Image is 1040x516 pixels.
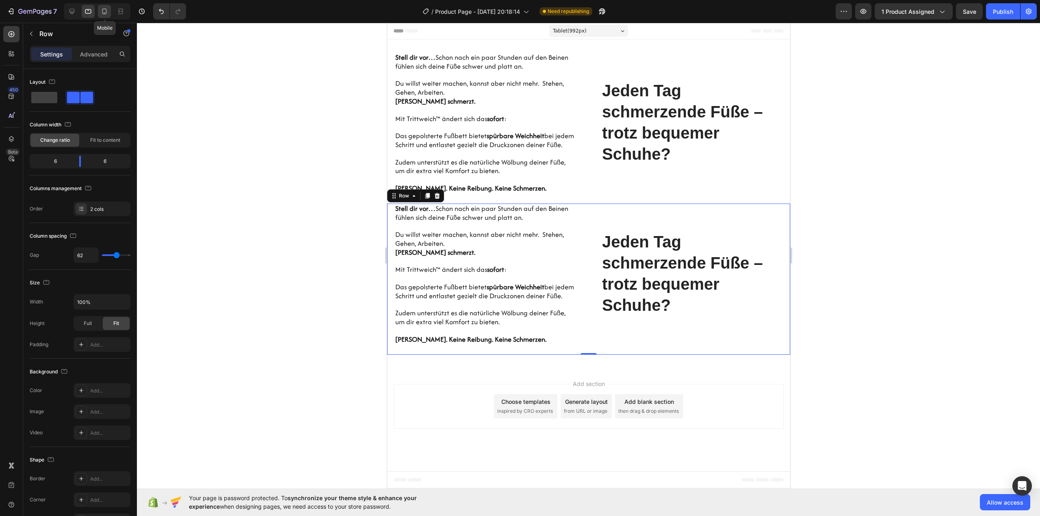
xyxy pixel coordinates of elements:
span: 1 product assigned [882,7,934,16]
span: Full [84,320,92,327]
div: Border [30,475,45,482]
span: Your page is password protected. To when designing pages, we need access to your store password. [189,494,448,511]
div: Beta [6,149,19,155]
div: Video [30,429,43,436]
iframe: Design area [387,23,790,488]
div: Shape [30,455,56,466]
button: 7 [3,3,61,20]
span: Change ratio [40,137,70,144]
input: Auto [74,248,98,262]
div: Add... [90,341,128,349]
p: 7 [53,7,57,16]
button: 1 product assigned [875,3,953,20]
div: Column spacing [30,231,78,242]
div: Width [30,298,43,306]
span: Need republishing [548,8,589,15]
div: Color [30,387,42,394]
span: Fit [113,320,119,327]
div: Add... [90,429,128,437]
div: Gap [30,251,39,259]
span: Product Page - [DATE] 20:18:14 [435,7,520,16]
button: Save [956,3,983,20]
div: 450 [8,87,19,93]
div: Add... [90,496,128,504]
span: synchronize your theme style & enhance your experience [189,494,417,510]
span: Fit to content [90,137,120,144]
p: Advanced [80,50,108,59]
div: 6 [87,156,129,167]
button: Allow access [980,494,1030,510]
button: Publish [986,3,1020,20]
div: Add... [90,408,128,416]
div: Undo/Redo [153,3,186,20]
div: Order [30,205,43,212]
div: Height [30,320,45,327]
div: Layout [30,77,57,88]
div: Column width [30,119,73,130]
div: Size [30,278,51,288]
div: Add... [90,475,128,483]
span: / [431,7,433,16]
input: Auto [74,295,130,309]
div: Add... [90,387,128,395]
div: Padding [30,341,48,348]
p: Row [39,29,108,39]
div: Open Intercom Messenger [1012,476,1032,496]
div: Background [30,366,69,377]
div: Publish [993,7,1013,16]
p: Settings [40,50,63,59]
span: Allow access [987,498,1023,507]
span: Save [963,8,976,15]
div: Image [30,408,44,415]
div: Corner [30,496,46,503]
div: 2 cols [90,206,128,213]
div: Columns management [30,183,93,194]
div: 6 [31,156,73,167]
